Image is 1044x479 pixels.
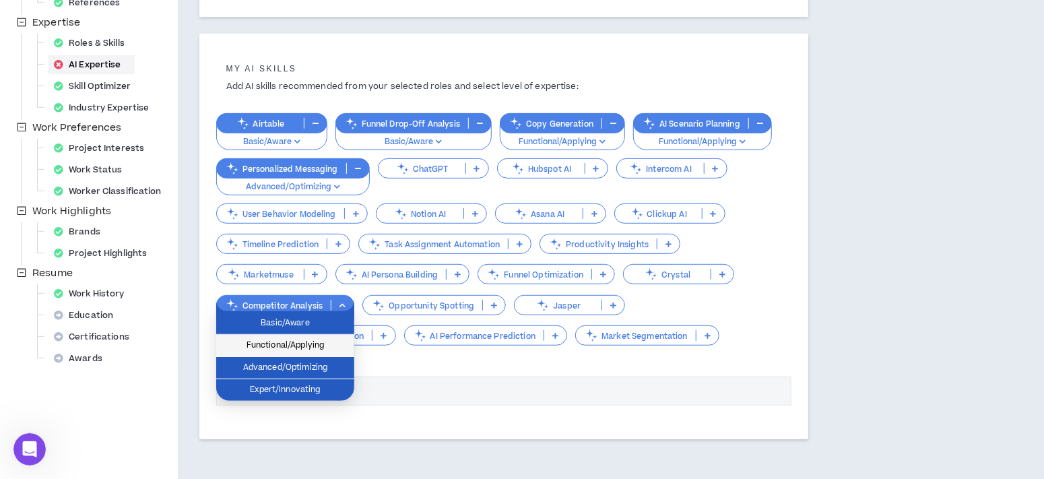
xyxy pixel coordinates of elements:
[500,119,601,129] p: Copy Generation
[48,306,127,325] div: Education
[336,269,447,280] p: AI Persona Building
[634,119,748,129] p: AI Scenario Planning
[48,160,135,179] div: Work Status
[224,360,346,375] span: Advanced/Optimizing
[540,239,657,249] p: Productivity Insights
[624,269,711,280] p: Crystal
[30,265,75,282] span: Resume
[642,136,763,148] p: Functional/Applying
[515,300,601,311] p: Jasper
[224,383,346,397] span: Expert/Innovating
[344,136,483,148] p: Basic/Aware
[336,119,468,129] p: Funnel Drop-Off Analysis
[48,139,158,158] div: Project Interests
[217,300,331,311] p: Competitor Analysis
[217,164,346,174] p: Personalized Messaging
[498,164,585,174] p: Hubspot AI
[13,433,46,466] iframe: Intercom live chat
[48,222,114,241] div: Brands
[32,15,80,30] span: Expertise
[216,170,370,195] button: Advanced/Optimizing
[32,121,121,135] span: Work Preferences
[478,269,591,280] p: Funnel Optimization
[615,209,702,219] p: Clickup AI
[225,181,361,193] p: Advanced/Optimizing
[32,204,111,218] span: Work Highlights
[617,164,704,174] p: Intercom AI
[224,338,346,353] span: Functional/Applying
[217,119,304,129] p: Airtable
[48,55,135,74] div: AI Expertise
[576,331,696,341] p: Market Segmentation
[30,120,124,136] span: Work Preferences
[633,125,772,150] button: Functional/Applying
[30,203,114,220] span: Work Highlights
[17,123,26,132] span: minus-square
[217,209,344,219] p: User Behavior Modeling
[30,15,83,31] span: Expertise
[48,182,175,201] div: Worker Classification
[379,164,465,174] p: ChatGPT
[509,136,616,148] p: Functional/Applying
[359,239,508,249] p: Task Assignment Automation
[216,125,327,150] button: Basic/Aware
[17,206,26,216] span: minus-square
[224,316,346,331] span: Basic/Aware
[48,349,116,368] div: Awards
[377,209,463,219] p: Notion AI
[335,125,492,150] button: Basic/Aware
[217,269,304,280] p: Marketmuse
[48,284,138,303] div: Work History
[405,331,544,341] p: AI Performance Prediction
[496,209,583,219] p: Asana AI
[225,136,319,148] p: Basic/Aware
[48,34,138,53] div: Roles & Skills
[48,244,160,263] div: Project Highlights
[17,268,26,278] span: minus-square
[216,80,792,93] p: Add AI skills recommended from your selected roles and select level of expertise:
[32,266,73,280] span: Resume
[48,77,144,96] div: Skill Optimizer
[48,327,143,346] div: Certifications
[363,300,482,311] p: Opportunity Spotting
[217,239,327,249] p: Timeline Prediction
[216,64,792,73] h5: My AI skills
[48,98,162,117] div: Industry Expertise
[17,18,26,27] span: minus-square
[500,125,625,150] button: Functional/Applying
